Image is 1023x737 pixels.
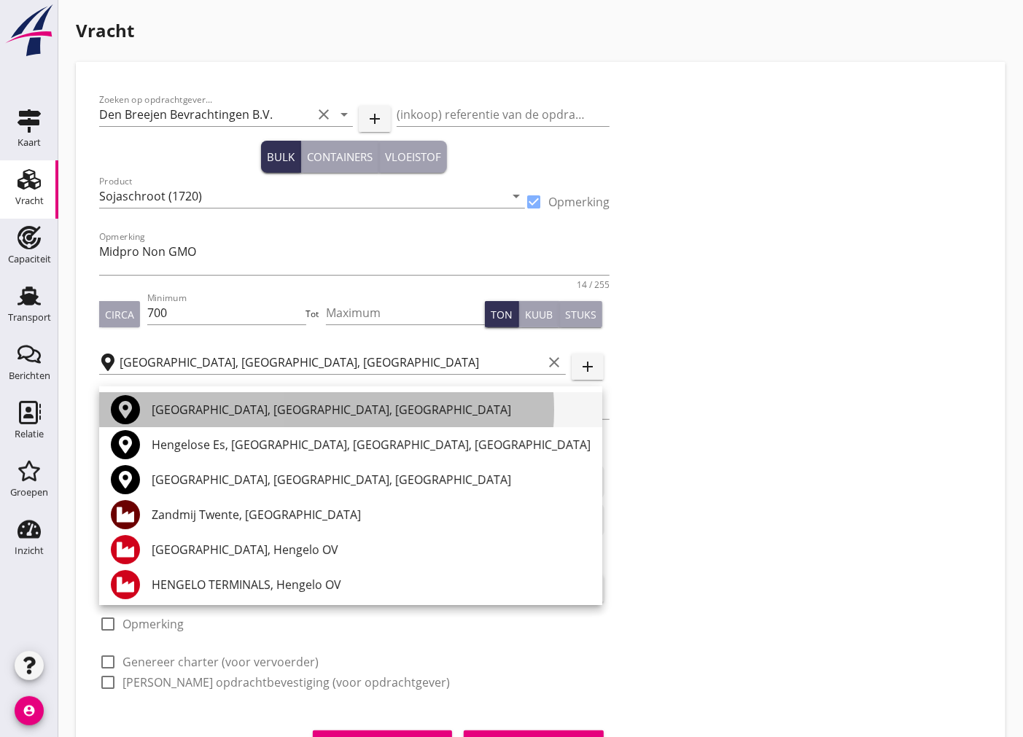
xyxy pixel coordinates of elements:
[15,546,44,555] div: Inzicht
[385,149,441,165] div: Vloeistof
[120,351,542,374] input: Laadplaats
[152,471,591,488] div: [GEOGRAPHIC_DATA], [GEOGRAPHIC_DATA], [GEOGRAPHIC_DATA]
[326,301,485,324] input: Maximum
[525,307,553,322] div: Kuub
[152,576,591,593] div: HENGELO TERMINALS, Hengelo OV
[565,307,596,322] div: Stuks
[519,301,559,327] button: Kuub
[15,696,44,725] i: account_circle
[379,141,447,173] button: Vloeistof
[507,187,525,205] i: arrow_drop_down
[307,149,373,165] div: Containers
[152,506,591,523] div: Zandmij Twente, [GEOGRAPHIC_DATA]
[15,429,44,439] div: Relatie
[366,110,384,128] i: add
[577,281,610,289] div: 14 / 255
[559,301,602,327] button: Stuks
[335,106,353,123] i: arrow_drop_down
[105,307,134,322] div: Circa
[267,149,295,165] div: Bulk
[99,184,505,208] input: Product
[99,301,140,327] button: Circa
[8,254,51,264] div: Capaciteit
[152,436,591,453] div: Hengelose Es, [GEOGRAPHIC_DATA], [GEOGRAPHIC_DATA], [GEOGRAPHIC_DATA]
[306,308,327,321] div: Tot
[122,655,319,669] label: Genereer charter (voor vervoerder)
[152,541,591,558] div: [GEOGRAPHIC_DATA], Hengelo OV
[261,141,301,173] button: Bulk
[152,401,591,418] div: [GEOGRAPHIC_DATA], [GEOGRAPHIC_DATA], [GEOGRAPHIC_DATA]
[301,141,379,173] button: Containers
[147,301,306,324] input: Minimum
[99,240,610,275] textarea: Opmerking
[397,103,610,126] input: (inkoop) referentie van de opdrachtgever
[491,307,513,322] div: Ton
[17,138,41,147] div: Kaart
[3,4,55,58] img: logo-small.a267ee39.svg
[8,313,51,322] div: Transport
[9,371,50,381] div: Berichten
[545,354,563,371] i: clear
[122,675,450,690] label: [PERSON_NAME] opdrachtbevestiging (voor opdrachtgever)
[315,106,332,123] i: clear
[99,103,312,126] input: Zoeken op opdrachtgever...
[485,301,519,327] button: Ton
[122,617,184,631] label: Opmerking
[76,17,1006,44] h1: Vracht
[10,488,48,497] div: Groepen
[579,358,596,375] i: add
[548,195,610,209] label: Opmerking
[15,196,44,206] div: Vracht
